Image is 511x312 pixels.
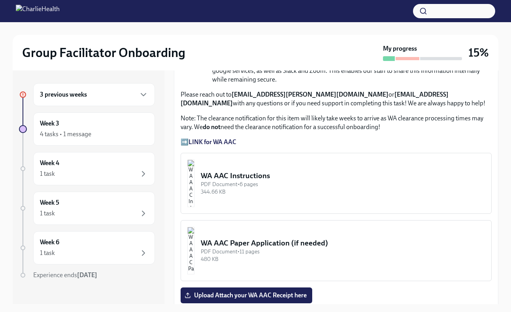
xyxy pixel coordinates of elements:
p: ➡️ [181,138,492,146]
h2: Group Facilitator Onboarding [22,45,185,61]
h6: 3 previous weeks [40,90,87,99]
button: WA AAC Paper Application (if needed)PDF Document•11 pages480 KB [181,220,492,281]
p: Note: The clearance notification for this item will likely take weeks to arrive as WA clearance p... [181,114,492,131]
h6: Week 5 [40,198,59,207]
div: PDF Document • 11 pages [201,248,485,255]
a: Week 61 task [19,231,155,264]
div: PDF Document • 6 pages [201,181,485,188]
div: 3 previous weeks [33,83,155,106]
img: WA AAC Paper Application (if needed) [187,227,194,274]
div: 480 KB [201,255,485,263]
a: LINK for WA AAC [189,138,236,146]
a: Week 34 tasks • 1 message [19,112,155,146]
strong: [DATE] [77,271,97,279]
div: WA AAC Paper Application (if needed) [201,238,485,248]
a: Week 41 task [19,152,155,185]
div: 344.66 KB [201,188,485,196]
div: 1 task [40,249,55,257]
span: Upload Attach your WA AAC Receipt here [186,291,307,299]
div: 1 task [40,209,55,218]
img: CharlieHealth [16,5,60,17]
h6: Week 3 [40,119,59,128]
h3: 15% [468,46,489,60]
button: WA AAC InstructionsPDF Document•6 pages344.66 KB [181,153,492,214]
strong: My progress [383,44,417,53]
h6: Week 6 [40,238,59,247]
strong: do not [203,123,221,131]
strong: [EMAIL_ADDRESS][PERSON_NAME][DOMAIN_NAME] [232,91,388,98]
div: 4 tasks • 1 message [40,130,91,139]
span: Experience ends [33,271,97,279]
img: WA AAC Instructions [187,160,194,207]
strong: [EMAIL_ADDRESS][DOMAIN_NAME] [181,91,449,107]
h6: Week 4 [40,159,59,167]
div: WA AAC Instructions [201,171,485,181]
p: Please reach out to or with any questions or if you need support in completing this task! We are ... [181,90,492,108]
a: Week 51 task [19,192,155,225]
label: Upload Attach your WA AAC Receipt here [181,287,312,303]
div: 1 task [40,169,55,178]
